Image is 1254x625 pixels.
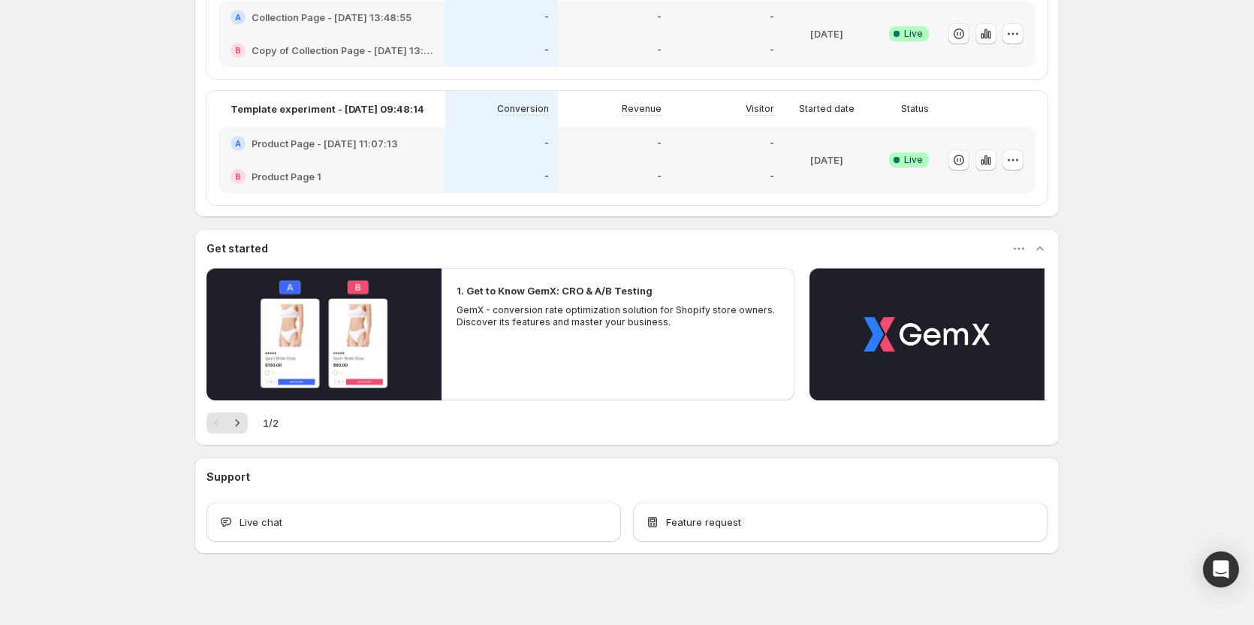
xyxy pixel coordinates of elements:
[544,171,549,183] p: -
[809,268,1044,400] button: Play video
[235,139,241,148] h2: A
[657,171,662,183] p: -
[770,44,774,56] p: -
[235,172,241,181] h2: B
[252,136,398,151] h2: Product Page - [DATE] 11:07:13
[544,11,549,23] p: -
[206,412,248,433] nav: Pagination
[457,304,779,328] p: GemX - conversion rate optimization solution for Shopify store owners. Discover its features and ...
[770,137,774,149] p: -
[770,171,774,183] p: -
[622,103,662,115] p: Revenue
[235,46,241,55] h2: B
[901,103,929,115] p: Status
[904,28,923,40] span: Live
[252,43,433,58] h2: Copy of Collection Page - [DATE] 13:48:55
[227,412,248,433] button: Next
[231,101,424,116] p: Template experiment - [DATE] 09:48:14
[252,169,321,184] h2: Product Page 1
[206,268,442,400] button: Play video
[799,103,855,115] p: Started date
[235,13,241,22] h2: A
[544,137,549,149] p: -
[206,470,250,485] h3: Support
[746,103,774,115] p: Visitor
[657,44,662,56] p: -
[1203,551,1239,587] div: Open Intercom Messenger
[544,44,549,56] p: -
[497,103,549,115] p: Conversion
[657,137,662,149] p: -
[206,241,268,256] h3: Get started
[457,283,653,298] h2: 1. Get to Know GemX: CRO & A/B Testing
[770,11,774,23] p: -
[240,515,282,530] span: Live chat
[666,515,741,530] span: Feature request
[657,11,662,23] p: -
[252,10,411,25] h2: Collection Page - [DATE] 13:48:55
[810,26,843,41] p: [DATE]
[263,415,279,430] span: 1 / 2
[904,154,923,166] span: Live
[810,152,843,168] p: [DATE]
